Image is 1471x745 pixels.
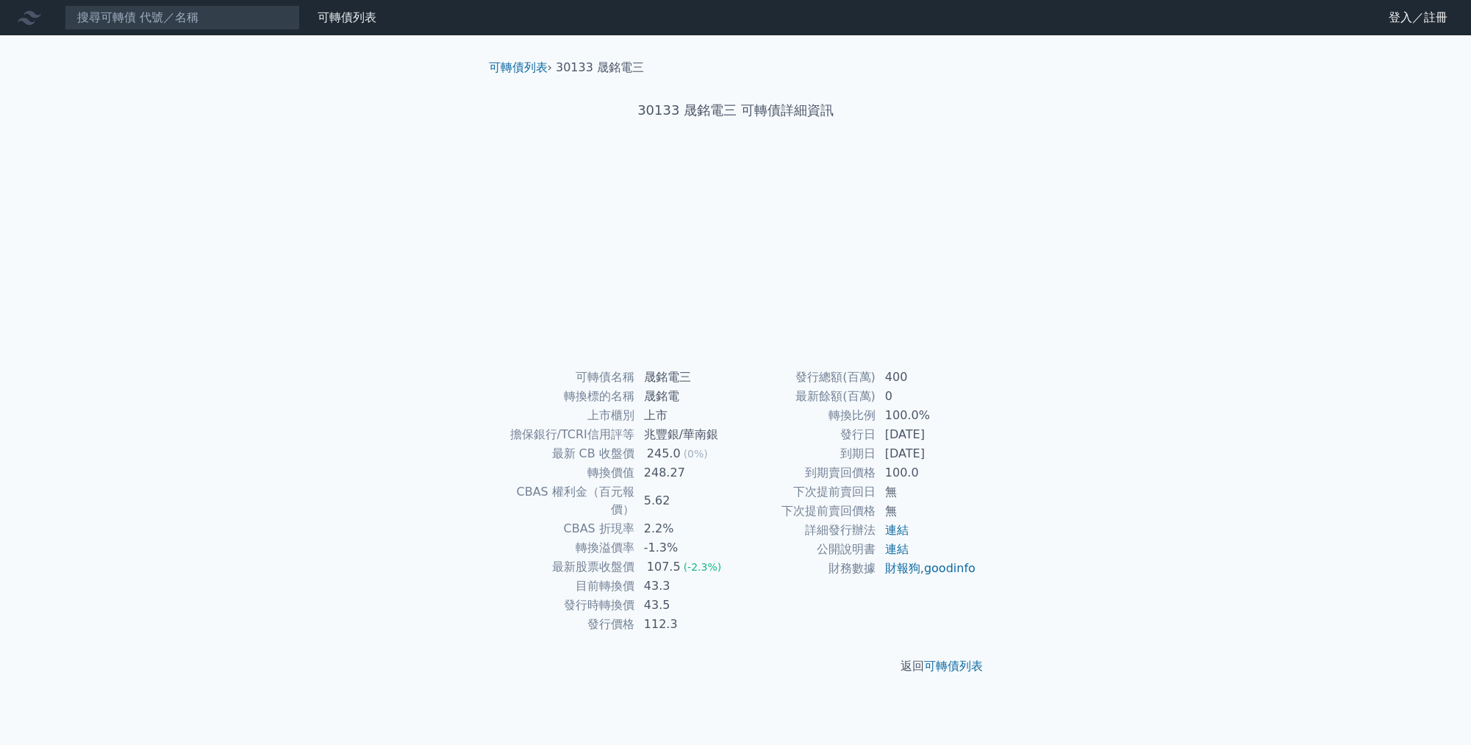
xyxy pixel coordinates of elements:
a: 登入／註冊 [1377,6,1459,29]
h1: 30133 晟銘電三 可轉債詳細資訊 [477,100,995,121]
td: 最新股票收盤價 [495,557,635,577]
td: 248.27 [635,463,736,482]
div: 107.5 [644,558,684,576]
td: 112.3 [635,615,736,634]
td: -1.3% [635,538,736,557]
td: 無 [876,502,977,521]
td: 轉換溢價率 [495,538,635,557]
td: 發行日 [736,425,876,444]
td: 下次提前賣回日 [736,482,876,502]
td: CBAS 折現率 [495,519,635,538]
td: 發行總額(百萬) [736,368,876,387]
td: 2.2% [635,519,736,538]
td: 詳細發行辦法 [736,521,876,540]
a: 財報狗 [885,561,920,575]
td: 43.5 [635,596,736,615]
td: 目前轉換價 [495,577,635,596]
td: 轉換比例 [736,406,876,425]
input: 搜尋可轉債 代號／名稱 [65,5,300,30]
td: 400 [876,368,977,387]
span: (-2.3%) [684,561,722,573]
td: 擔保銀行/TCRI信用評等 [495,425,635,444]
a: goodinfo [924,561,976,575]
td: 發行價格 [495,615,635,634]
td: 晟銘電 [635,387,736,406]
td: 最新 CB 收盤價 [495,444,635,463]
td: 無 [876,482,977,502]
td: 5.62 [635,482,736,519]
a: 連結 [885,542,909,556]
td: 轉換標的名稱 [495,387,635,406]
td: 發行時轉換價 [495,596,635,615]
a: 可轉債列表 [489,60,548,74]
td: 上市櫃別 [495,406,635,425]
td: 100.0% [876,406,977,425]
span: (0%) [684,448,708,460]
td: 43.3 [635,577,736,596]
td: , [876,559,977,578]
td: 到期賣回價格 [736,463,876,482]
td: [DATE] [876,444,977,463]
td: 晟銘電三 [635,368,736,387]
td: 可轉債名稱 [495,368,635,387]
li: › [489,59,552,76]
td: 下次提前賣回價格 [736,502,876,521]
div: 245.0 [644,445,684,463]
td: 公開說明書 [736,540,876,559]
a: 可轉債列表 [318,10,376,24]
li: 30133 晟銘電三 [556,59,644,76]
td: 轉換價值 [495,463,635,482]
td: 兆豐銀/華南銀 [635,425,736,444]
a: 可轉債列表 [924,659,983,673]
td: [DATE] [876,425,977,444]
td: 財務數據 [736,559,876,578]
td: 100.0 [876,463,977,482]
a: 連結 [885,523,909,537]
td: 0 [876,387,977,406]
td: CBAS 權利金（百元報價） [495,482,635,519]
td: 到期日 [736,444,876,463]
td: 上市 [635,406,736,425]
td: 最新餘額(百萬) [736,387,876,406]
p: 返回 [477,657,995,675]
